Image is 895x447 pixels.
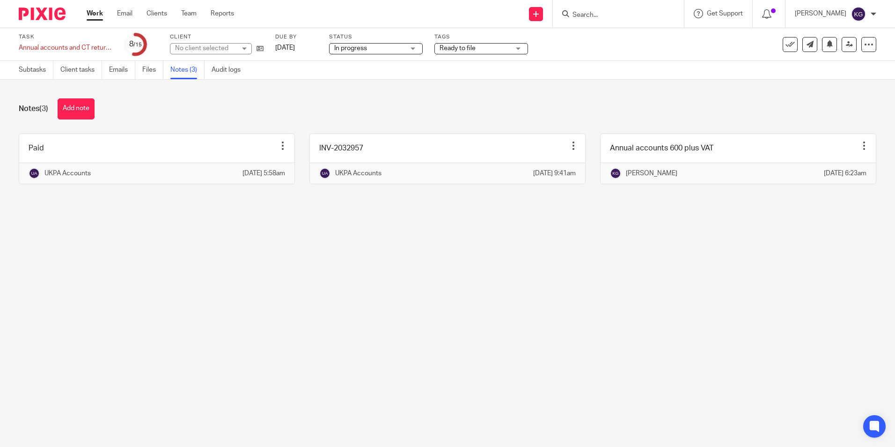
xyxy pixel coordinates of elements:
p: [DATE] 5:58am [242,169,285,178]
span: Ready to file [440,45,476,52]
label: Task [19,33,112,41]
p: UKPA Accounts [44,169,91,178]
p: [PERSON_NAME] [795,9,846,18]
span: Get Support [707,10,743,17]
a: Client tasks [60,61,102,79]
a: Email [117,9,132,18]
span: In progress [334,45,367,52]
a: Reports [211,9,234,18]
a: Team [181,9,197,18]
p: [PERSON_NAME] [626,169,677,178]
img: svg%3E [29,168,40,179]
button: Add note [58,98,95,119]
span: (3) [39,105,48,112]
small: /15 [133,42,142,47]
a: Emails [109,61,135,79]
a: Work [87,9,103,18]
img: svg%3E [851,7,866,22]
img: svg%3E [319,168,330,179]
a: Audit logs [212,61,248,79]
div: No client selected [175,44,236,53]
img: svg%3E [610,168,621,179]
a: Notes (3) [170,61,205,79]
a: Clients [147,9,167,18]
div: Annual accounts and CT return - Current [19,43,112,52]
label: Status [329,33,423,41]
div: 8 [129,39,142,50]
label: Client [170,33,264,41]
img: Pixie [19,7,66,20]
label: Due by [275,33,317,41]
p: UKPA Accounts [335,169,381,178]
span: [DATE] [275,45,295,51]
label: Tags [434,33,528,41]
input: Search [572,11,656,20]
p: [DATE] 9:41am [533,169,576,178]
h1: Notes [19,104,48,114]
p: [DATE] 6:23am [824,169,866,178]
a: Files [142,61,163,79]
a: Subtasks [19,61,53,79]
